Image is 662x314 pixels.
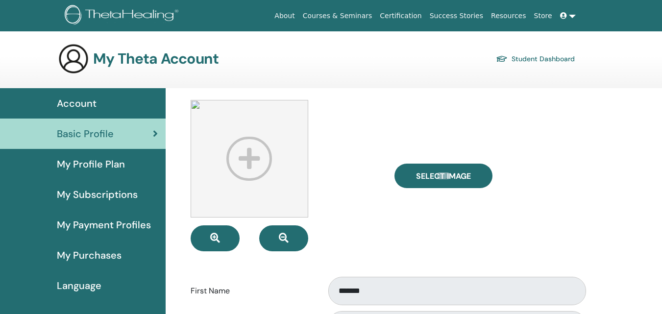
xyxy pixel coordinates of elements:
img: logo.png [65,5,182,27]
span: My Profile Plan [57,157,125,171]
a: Resources [487,7,530,25]
span: Basic Profile [57,126,114,141]
img: graduation-cap.svg [496,55,508,63]
img: generic-user-icon.jpg [58,43,89,74]
img: profile [191,100,308,217]
a: About [270,7,298,25]
input: Select Image [437,172,450,179]
a: Store [530,7,556,25]
span: Account [57,96,97,111]
span: My Payment Profiles [57,217,151,232]
a: Success Stories [426,7,487,25]
a: Courses & Seminars [299,7,376,25]
a: Certification [376,7,425,25]
span: Select Image [416,171,471,181]
span: My Purchases [57,248,122,263]
span: Language [57,278,101,293]
span: My Subscriptions [57,187,138,202]
h3: My Theta Account [93,50,219,68]
label: First Name [183,282,319,300]
a: Student Dashboard [496,52,575,66]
